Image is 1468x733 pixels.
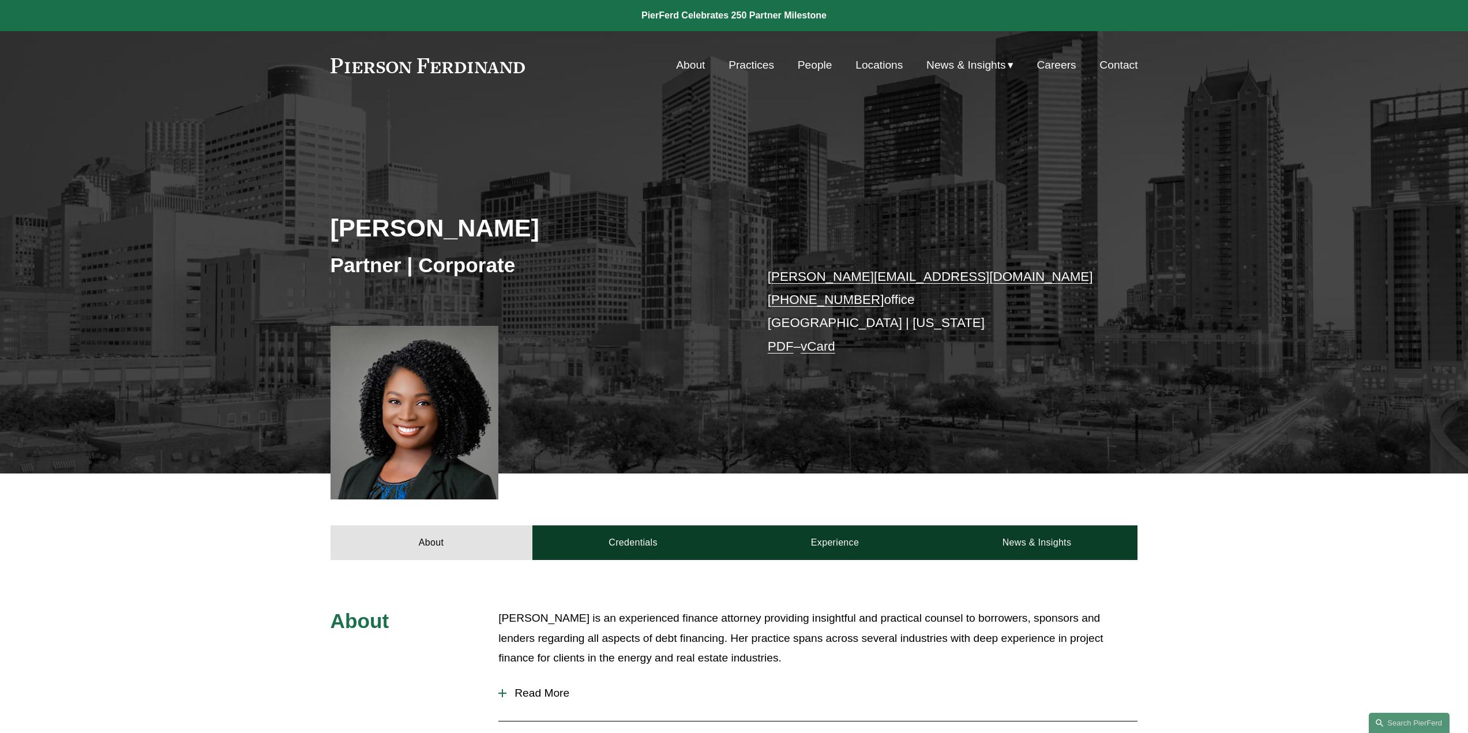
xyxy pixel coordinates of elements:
[1369,713,1450,733] a: Search this site
[768,265,1104,358] p: office [GEOGRAPHIC_DATA] | [US_STATE] –
[498,678,1137,708] button: Read More
[768,292,884,307] a: [PHONE_NUMBER]
[1037,54,1076,76] a: Careers
[798,54,832,76] a: People
[1099,54,1137,76] a: Contact
[676,54,705,76] a: About
[801,339,835,354] a: vCard
[768,339,794,354] a: PDF
[768,269,1093,284] a: [PERSON_NAME][EMAIL_ADDRESS][DOMAIN_NAME]
[729,54,774,76] a: Practices
[331,213,734,243] h2: [PERSON_NAME]
[855,54,903,76] a: Locations
[734,525,936,560] a: Experience
[498,608,1137,668] p: [PERSON_NAME] is an experienced finance attorney providing insightful and practical counsel to bo...
[532,525,734,560] a: Credentials
[926,55,1006,76] span: News & Insights
[926,54,1013,76] a: folder dropdown
[506,687,1137,700] span: Read More
[331,525,532,560] a: About
[331,610,389,632] span: About
[331,253,734,278] h3: Partner | Corporate
[936,525,1137,560] a: News & Insights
